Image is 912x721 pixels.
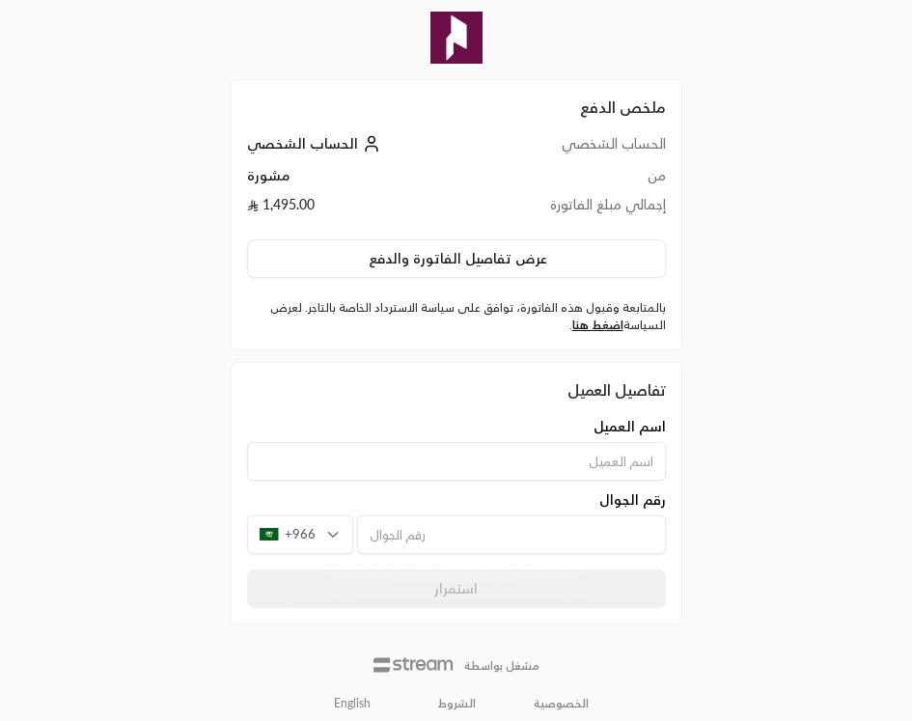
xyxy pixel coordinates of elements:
[438,696,476,711] a: الشروط
[474,134,665,166] td: الحساب الشخصي
[430,12,483,64] img: Company Logo
[247,442,666,481] input: اسم العميل
[534,696,589,711] a: الخصوصية
[572,318,623,332] a: اضغط هنا
[247,515,353,554] div: +966
[594,417,666,436] span: اسم العميل
[464,658,539,674] p: مشغل بواسطة
[357,515,666,554] input: رقم الجوال
[247,239,666,278] button: عرض تفاصيل الفاتورة والدفع
[247,195,475,224] td: 1,495.00
[247,135,358,152] span: الحساب الشخصي
[324,687,380,720] a: English
[247,166,475,195] td: مشورة
[247,299,666,334] label: بالمتابعة وقبول هذه الفاتورة، توافق على سياسة الاسترداد الخاصة بالتاجر. لعرض السياسة .
[247,378,666,402] div: تفاصيل العميل
[247,135,385,152] a: الحساب الشخصي
[474,166,665,195] td: من
[247,96,666,119] h2: ملخص الدفع
[474,195,665,224] td: إجمالي مبلغ الفاتورة
[599,490,666,510] span: رقم الجوال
